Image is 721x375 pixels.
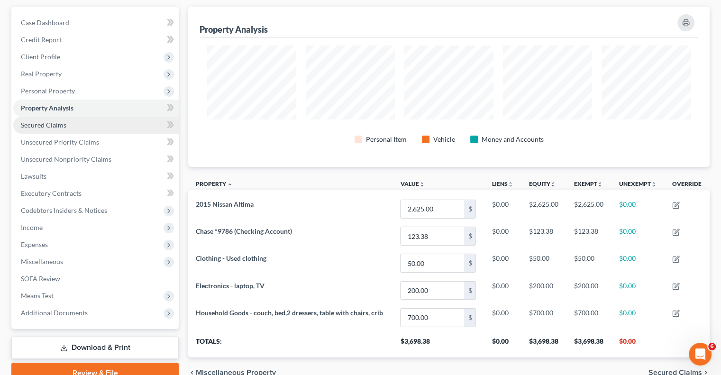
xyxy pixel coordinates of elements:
[566,331,611,357] th: $3,698.38
[392,331,484,357] th: $3,698.38
[15,210,148,238] div: Our team is actively investigating this issue and will provide updates as soon as more informatio...
[619,180,657,187] a: Unexemptunfold_more
[166,4,183,21] div: Close
[21,240,48,248] span: Expenses
[30,302,37,310] button: Emoji picker
[566,195,611,222] td: $2,625.00
[21,309,88,317] span: Additional Documents
[401,309,464,327] input: 0.00
[651,182,657,187] i: unfold_more
[611,304,665,331] td: $0.00
[464,254,475,272] div: $
[15,302,22,310] button: Upload attachment
[508,182,513,187] i: unfold_more
[46,12,92,21] p: Active 13h ago
[8,74,155,249] div: 🚨 Notice: MFA Filing Issue 🚨We’ve noticed some users are not receiving the MFA pop-up when filing...
[15,94,148,122] div: We’ve noticed some users are not receiving the MFA pop-up when filing [DATE].
[566,304,611,331] td: $700.00
[15,251,95,256] div: [PERSON_NAME] • 33m ago
[21,155,111,163] span: Unsecured Nonpriority Claims
[13,151,179,168] a: Unsecured Nonpriority Claims
[21,189,82,197] span: Executory Contracts
[13,134,179,151] a: Unsecured Priority Claims
[521,250,566,277] td: $50.00
[597,182,603,187] i: unfold_more
[611,277,665,304] td: $0.00
[611,223,665,250] td: $0.00
[566,250,611,277] td: $50.00
[21,172,46,180] span: Lawsuits
[433,135,455,144] div: Vehicle
[21,292,54,300] span: Means Test
[13,100,179,117] a: Property Analysis
[21,18,69,27] span: Case Dashboard
[196,200,254,208] span: 2015 Nissan Altima
[21,223,43,231] span: Income
[13,14,179,31] a: Case Dashboard
[708,343,716,350] span: 6
[521,277,566,304] td: $200.00
[21,70,62,78] span: Real Property
[21,121,66,129] span: Secured Claims
[27,5,42,20] img: Profile image for Emma
[196,180,233,187] a: Property expand_less
[550,182,556,187] i: unfold_more
[21,257,63,265] span: Miscellaneous
[200,24,268,35] div: Property Analysis
[196,254,266,262] span: Clothing - Used clothing
[464,200,475,218] div: $
[227,182,233,187] i: expand_less
[400,180,424,187] a: Valueunfold_more
[401,282,464,300] input: 0.00
[13,168,179,185] a: Lawsuits
[464,227,475,245] div: $
[21,104,73,112] span: Property Analysis
[21,87,75,95] span: Personal Property
[611,331,665,357] th: $0.00
[13,117,179,134] a: Secured Claims
[521,331,566,357] th: $3,698.38
[401,200,464,218] input: 0.00
[21,274,60,283] span: SOFA Review
[15,81,126,88] b: 🚨 Notice: MFA Filing Issue 🚨
[13,31,179,48] a: Credit Report
[21,36,62,44] span: Credit Report
[574,180,603,187] a: Exemptunfold_more
[611,195,665,222] td: $0.00
[8,74,182,270] div: Emma says…
[163,299,178,314] button: Send a message…
[464,309,475,327] div: $
[8,283,182,299] textarea: Message…
[464,282,475,300] div: $
[13,185,179,202] a: Executory Contracts
[665,174,710,196] th: Override
[521,223,566,250] td: $123.38
[56,137,112,144] b: 10 full minutes
[484,223,521,250] td: $0.00
[566,223,611,250] td: $123.38
[46,5,108,12] h1: [PERSON_NAME]
[60,302,68,310] button: Start recording
[196,227,292,235] span: Chase *9786 (Checking Account)
[148,4,166,22] button: Home
[21,53,60,61] span: Client Profile
[419,182,424,187] i: unfold_more
[611,250,665,277] td: $0.00
[529,180,556,187] a: Equityunfold_more
[21,206,107,214] span: Codebtors Insiders & Notices
[492,180,513,187] a: Liensunfold_more
[484,277,521,304] td: $0.00
[689,343,712,366] iframe: Intercom live chat
[15,169,148,206] div: If you’ve had multiple failed attempts after waiting 10 minutes and need to file by the end of th...
[366,135,407,144] div: Personal Item
[21,138,99,146] span: Unsecured Priority Claims
[15,127,148,164] div: If you experience this issue, please wait at least between filing attempts to allow MFA to reset ...
[401,254,464,272] input: 0.00
[196,282,265,290] span: Electronics - laptop, TV
[484,331,521,357] th: $0.00
[188,331,392,357] th: Totals:
[196,309,383,317] span: Household Goods - couch, bed,2 dressers, table with chairs, crib
[45,302,53,310] button: Gif picker
[6,4,24,22] button: go back
[482,135,544,144] div: Money and Accounts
